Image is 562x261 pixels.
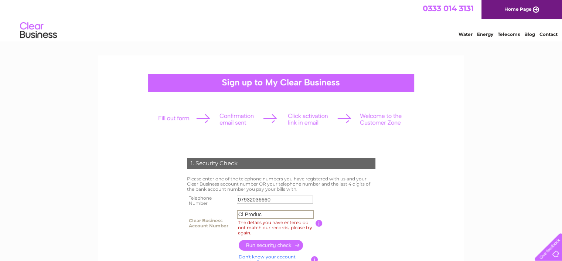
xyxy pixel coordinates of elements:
a: Telecoms [498,31,520,37]
td: Please enter one of the telephone numbers you have registered with us and your Clear Business acc... [185,174,377,193]
input: Information [316,220,323,227]
th: Telephone Number [185,193,235,208]
a: Contact [539,31,558,37]
a: Energy [477,31,493,37]
img: logo.png [20,19,57,42]
th: Clear Business Account Number [185,208,235,238]
a: Water [459,31,473,37]
label: The details you have entered do not match our records, please try again. [237,219,316,236]
div: 1. Security Check [187,158,375,169]
a: Blog [524,31,535,37]
a: 0333 014 3131 [423,4,474,13]
div: Clear Business is a trading name of Verastar Limited (registered in [GEOGRAPHIC_DATA] No. 3667643... [107,4,456,36]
